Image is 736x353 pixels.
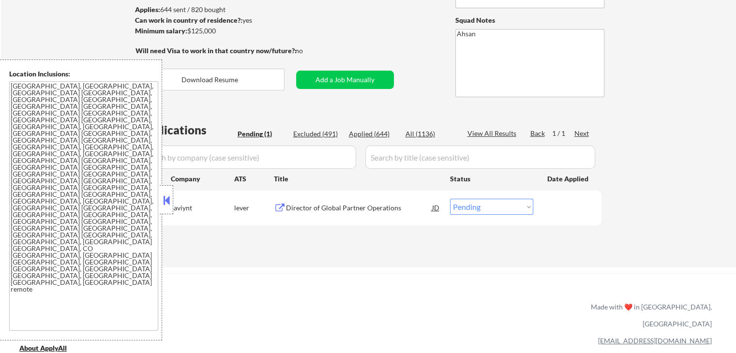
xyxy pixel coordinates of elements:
[238,129,286,139] div: Pending (1)
[365,146,595,169] input: Search by title (case sensitive)
[234,203,274,213] div: lever
[9,69,158,79] div: Location Inclusions:
[135,27,187,35] strong: Minimum salary:
[171,174,234,184] div: Company
[135,5,296,15] div: 644 sent / 820 bought
[296,71,394,89] button: Add a Job Manually
[455,15,604,25] div: Squad Notes
[530,129,546,138] div: Back
[135,69,285,90] button: Download Resume
[135,26,296,36] div: $125,000
[293,129,342,139] div: Excluded (491)
[587,298,712,332] div: Made with ❤️ in [GEOGRAPHIC_DATA], [GEOGRAPHIC_DATA]
[138,146,356,169] input: Search by company (case sensitive)
[135,46,297,55] strong: Will need Visa to work in that country now/future?:
[19,344,67,352] u: About ApplyAll
[574,129,590,138] div: Next
[19,312,389,322] a: Refer & earn free applications 👯‍♀️
[349,129,397,139] div: Applied (644)
[135,16,242,24] strong: Can work in country of residence?:
[135,5,160,14] strong: Applies:
[406,129,454,139] div: All (1136)
[467,129,519,138] div: View All Results
[138,124,234,136] div: Applications
[598,337,712,345] a: [EMAIL_ADDRESS][DOMAIN_NAME]
[171,203,234,213] div: saviynt
[234,174,274,184] div: ATS
[135,15,293,25] div: yes
[450,170,533,187] div: Status
[547,174,590,184] div: Date Applied
[286,203,432,213] div: Director of Global Partner Operations
[552,129,574,138] div: 1 / 1
[274,174,441,184] div: Title
[295,46,323,56] div: no
[431,199,441,216] div: JD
